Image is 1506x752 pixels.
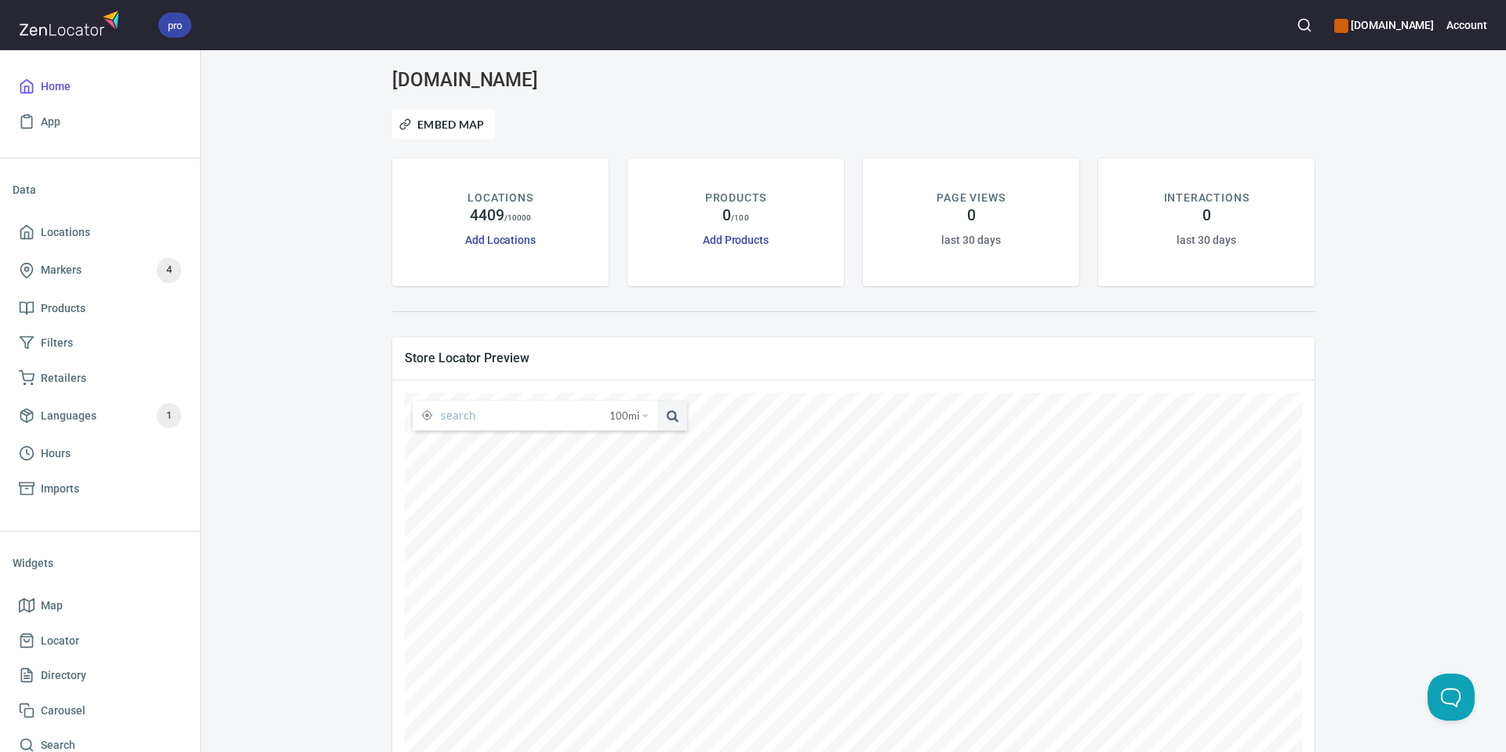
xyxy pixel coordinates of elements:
[465,234,536,246] a: Add Locations
[41,444,71,463] span: Hours
[13,104,187,140] a: App
[157,407,181,425] span: 1
[1164,190,1250,206] p: INTERACTIONS
[967,206,976,225] h4: 0
[441,401,609,430] input: search
[41,631,79,651] span: Locator
[13,471,187,507] a: Imports
[41,299,85,318] span: Products
[41,333,73,353] span: Filters
[41,701,85,721] span: Carousel
[13,215,187,250] a: Locations
[405,350,1302,366] span: Store Locator Preview
[158,13,191,38] div: pro
[13,623,187,659] a: Locator
[13,436,187,471] a: Hours
[1446,8,1487,42] button: Account
[13,250,187,291] a: Markers4
[41,406,96,426] span: Languages
[13,69,187,104] a: Home
[13,588,187,623] a: Map
[41,596,63,616] span: Map
[157,261,181,279] span: 4
[41,479,79,499] span: Imports
[1428,674,1475,721] iframe: Help Scout Beacon - Open
[41,77,71,96] span: Home
[41,666,86,685] span: Directory
[722,206,731,225] h4: 0
[41,223,90,242] span: Locations
[13,171,187,209] li: Data
[504,212,532,223] p: / 10000
[392,69,687,91] h3: [DOMAIN_NAME]
[703,234,769,246] a: Add Products
[1202,206,1211,225] h4: 0
[1334,16,1434,34] h6: [DOMAIN_NAME]
[1177,231,1235,249] h6: last 30 days
[13,658,187,693] a: Directory
[705,190,767,206] p: PRODUCTS
[731,212,748,223] p: / 100
[941,231,1000,249] h6: last 30 days
[13,395,187,436] a: Languages1
[158,17,191,34] span: pro
[13,291,187,326] a: Products
[1446,16,1487,34] h6: Account
[13,544,187,582] li: Widgets
[13,361,187,396] a: Retailers
[41,260,82,280] span: Markers
[470,206,504,225] h4: 4409
[13,325,187,361] a: Filters
[41,369,86,388] span: Retailers
[467,190,533,206] p: LOCATIONS
[1334,19,1348,33] button: color-CE600E
[1334,8,1434,42] div: Manage your apps
[937,190,1005,206] p: PAGE VIEWS
[392,110,495,140] button: Embed Map
[19,6,124,40] img: zenlocator
[13,693,187,728] a: Carousel
[609,401,639,430] span: 100 mi
[41,112,60,132] span: App
[402,115,485,134] span: Embed Map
